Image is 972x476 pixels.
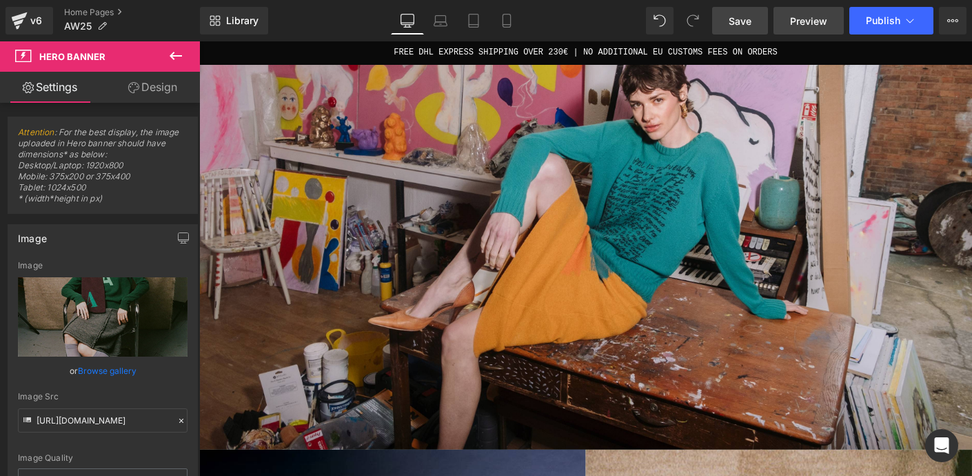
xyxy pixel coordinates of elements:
[103,72,203,103] a: Design
[18,261,188,270] div: Image
[424,7,457,34] a: Laptop
[210,7,625,17] span: FREE DHL EXPRESS SHIPPING OVER 230€ | NO ADDITIONAL EU CUSTOMS FEES ON ORDERS
[729,14,751,28] span: Save
[200,7,268,34] a: New Library
[939,7,966,34] button: More
[646,7,674,34] button: Undo
[490,7,523,34] a: Mobile
[39,51,105,62] span: Hero Banner
[18,408,188,433] input: Link
[790,14,827,28] span: Preview
[64,21,92,32] span: AW25
[925,429,958,462] div: Open Intercom Messenger
[773,7,844,34] a: Preview
[849,7,933,34] button: Publish
[18,453,188,463] div: Image Quality
[457,7,490,34] a: Tablet
[64,7,200,18] a: Home Pages
[679,7,707,34] button: Redo
[6,7,53,34] a: v6
[78,359,136,383] a: Browse gallery
[18,127,188,213] span: : For the best display, the image uploaded in Hero banner should have dimensions* as below: Deskt...
[18,392,188,401] div: Image Src
[18,364,188,378] div: or
[18,127,54,137] a: Attention
[391,7,424,34] a: Desktop
[18,225,47,244] div: Image
[226,14,259,27] span: Library
[866,15,900,26] span: Publish
[28,12,45,30] div: v6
